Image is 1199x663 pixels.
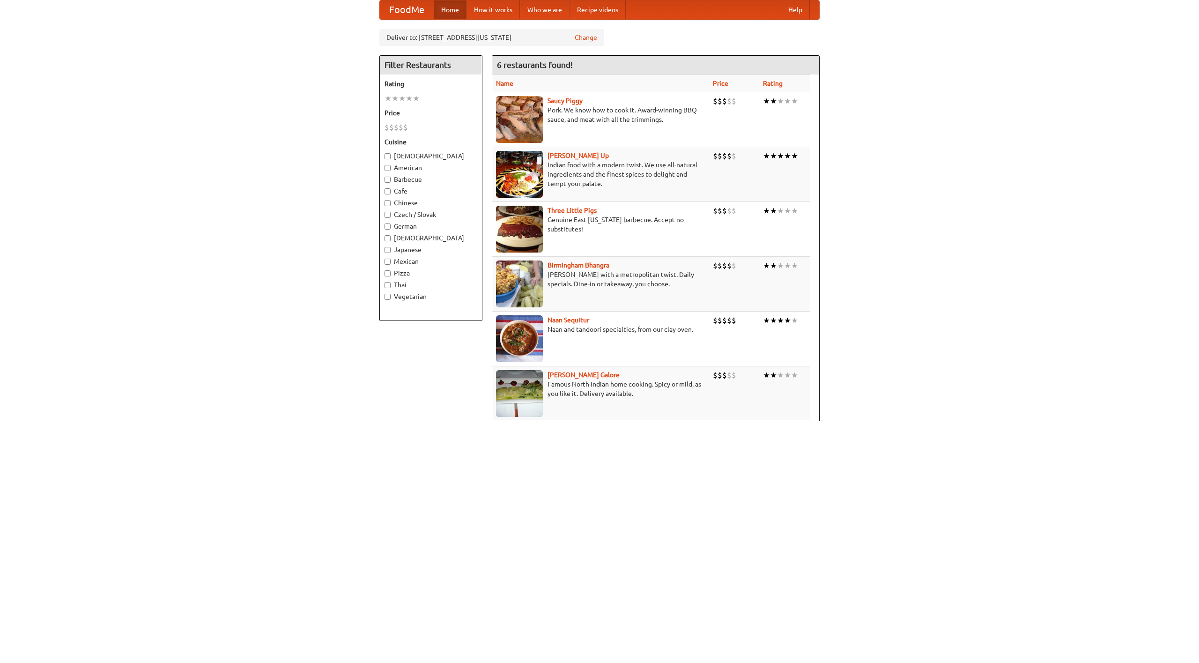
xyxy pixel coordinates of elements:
[385,210,477,219] label: Czech / Slovak
[770,261,777,271] li: ★
[496,206,543,253] img: littlepigs.jpg
[496,96,543,143] img: saucy.jpg
[496,270,705,289] p: [PERSON_NAME] with a metropolitan twist. Daily specials. Dine-in or takeaway, you choose.
[399,93,406,104] li: ★
[727,96,732,106] li: $
[713,151,718,161] li: $
[727,315,732,326] li: $
[548,152,609,159] a: [PERSON_NAME] Up
[727,261,732,271] li: $
[496,215,705,234] p: Genuine East [US_STATE] barbecue. Accept no substitutes!
[722,151,727,161] li: $
[379,29,604,46] div: Deliver to: [STREET_ADDRESS][US_STATE]
[496,380,705,398] p: Famous North Indian home cooking. Spicy or mild, as you like it. Delivery available.
[385,165,391,171] input: American
[791,151,798,161] li: ★
[548,316,589,324] a: Naan Sequitur
[385,235,391,241] input: [DEMOGRAPHIC_DATA]
[385,175,477,184] label: Barbecue
[385,259,391,265] input: Mexican
[784,206,791,216] li: ★
[718,96,722,106] li: $
[791,315,798,326] li: ★
[385,270,391,276] input: Pizza
[575,33,597,42] a: Change
[777,370,784,380] li: ★
[496,160,705,188] p: Indian food with a modern twist. We use all-natural ingredients and the finest spices to delight ...
[722,206,727,216] li: $
[496,261,543,307] img: bhangra.jpg
[548,97,583,104] a: Saucy Piggy
[497,60,573,69] ng-pluralize: 6 restaurants found!
[718,370,722,380] li: $
[385,79,477,89] h5: Rating
[732,151,736,161] li: $
[732,206,736,216] li: $
[385,151,477,161] label: [DEMOGRAPHIC_DATA]
[763,315,770,326] li: ★
[718,261,722,271] li: $
[570,0,626,19] a: Recipe videos
[385,280,477,290] label: Thai
[466,0,520,19] a: How it works
[732,261,736,271] li: $
[385,198,477,208] label: Chinese
[385,223,391,230] input: German
[385,282,391,288] input: Thai
[713,370,718,380] li: $
[784,261,791,271] li: ★
[722,370,727,380] li: $
[777,96,784,106] li: ★
[732,96,736,106] li: $
[727,370,732,380] li: $
[791,370,798,380] li: ★
[763,151,770,161] li: ★
[385,268,477,278] label: Pizza
[722,315,727,326] li: $
[380,56,482,74] h4: Filter Restaurants
[791,206,798,216] li: ★
[496,151,543,198] img: curryup.jpg
[763,370,770,380] li: ★
[385,212,391,218] input: Czech / Slovak
[791,96,798,106] li: ★
[406,93,413,104] li: ★
[385,122,389,133] li: $
[385,177,391,183] input: Barbecue
[385,93,392,104] li: ★
[385,222,477,231] label: German
[727,151,732,161] li: $
[770,370,777,380] li: ★
[784,96,791,106] li: ★
[392,93,399,104] li: ★
[385,200,391,206] input: Chinese
[496,370,543,417] img: currygalore.jpg
[385,247,391,253] input: Japanese
[496,325,705,334] p: Naan and tandoori specialties, from our clay oven.
[385,188,391,194] input: Cafe
[763,80,783,87] a: Rating
[763,261,770,271] li: ★
[385,186,477,196] label: Cafe
[520,0,570,19] a: Who we are
[385,137,477,147] h5: Cuisine
[385,257,477,266] label: Mexican
[770,151,777,161] li: ★
[713,261,718,271] li: $
[548,207,597,214] b: Three Little Pigs
[548,371,620,379] a: [PERSON_NAME] Galore
[548,261,609,269] a: Birmingham Bhangra
[713,80,728,87] a: Price
[399,122,403,133] li: $
[713,315,718,326] li: $
[394,122,399,133] li: $
[413,93,420,104] li: ★
[777,206,784,216] li: ★
[713,206,718,216] li: $
[722,96,727,106] li: $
